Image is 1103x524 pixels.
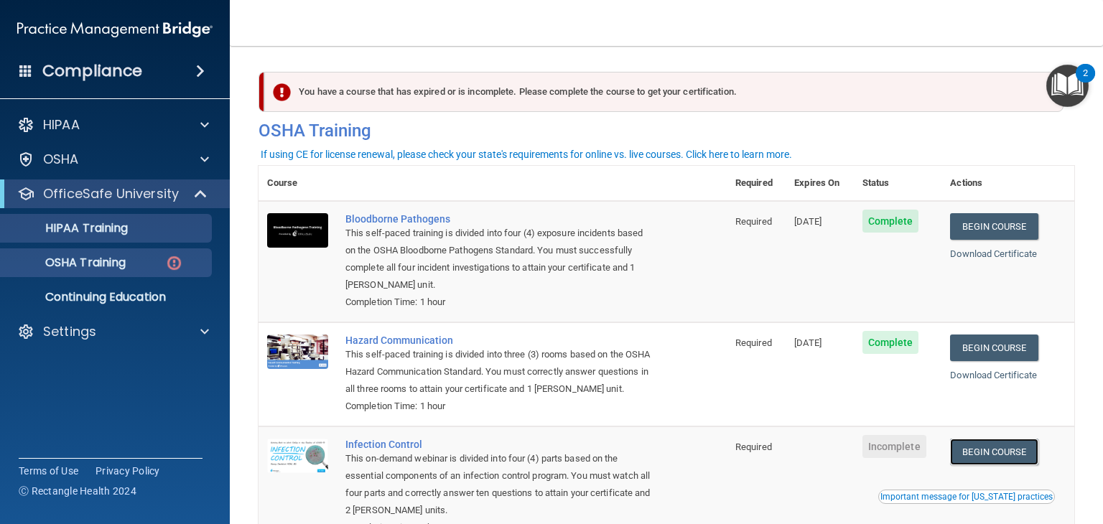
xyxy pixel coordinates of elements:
p: HIPAA Training [9,221,128,235]
img: PMB logo [17,15,213,44]
span: Required [735,337,772,348]
a: OSHA [17,151,209,168]
img: danger-circle.6113f641.png [165,254,183,272]
a: Download Certificate [950,248,1037,259]
span: Complete [862,331,919,354]
p: Settings [43,323,96,340]
a: Settings [17,323,209,340]
span: [DATE] [794,337,822,348]
a: Download Certificate [950,370,1037,380]
div: This self-paced training is divided into four (4) exposure incidents based on the OSHA Bloodborne... [345,225,655,294]
div: This on-demand webinar is divided into four (4) parts based on the essential components of an inf... [345,450,655,519]
div: You have a course that has expired or is incomplete. Please complete the course to get your certi... [264,72,1064,112]
div: This self-paced training is divided into three (3) rooms based on the OSHA Hazard Communication S... [345,346,655,398]
span: Required [735,216,772,227]
div: 2 [1083,73,1088,92]
h4: OSHA Training [259,121,1074,141]
th: Expires On [786,166,853,201]
button: If using CE for license renewal, please check your state's requirements for online vs. live cours... [259,147,794,162]
p: OSHA Training [9,256,126,270]
div: Completion Time: 1 hour [345,294,655,311]
p: Continuing Education [9,290,205,304]
a: Privacy Policy [96,464,160,478]
button: Read this if you are a dental practitioner in the state of CA [878,490,1055,504]
a: Begin Course [950,439,1038,465]
a: Hazard Communication [345,334,655,346]
th: Course [259,166,337,201]
a: Bloodborne Pathogens [345,213,655,225]
span: Required [735,441,772,452]
p: OfficeSafe University [43,185,179,202]
span: [DATE] [794,216,822,227]
p: HIPAA [43,116,80,134]
th: Actions [941,166,1074,201]
a: HIPAA [17,116,209,134]
th: Required [727,166,786,201]
a: Infection Control [345,439,655,450]
a: Begin Course [950,334,1038,361]
a: Terms of Use [19,464,78,478]
div: Completion Time: 1 hour [345,398,655,415]
div: If using CE for license renewal, please check your state's requirements for online vs. live cours... [261,149,792,159]
span: Incomplete [862,435,926,458]
iframe: Drift Widget Chat Controller [1031,432,1086,487]
img: exclamation-circle-solid-danger.72ef9ffc.png [273,83,291,101]
span: Ⓒ Rectangle Health 2024 [19,484,136,498]
div: Important message for [US_STATE] practices [880,492,1053,501]
span: Complete [862,210,919,233]
button: Open Resource Center, 2 new notifications [1046,65,1089,107]
a: Begin Course [950,213,1038,240]
p: OSHA [43,151,79,168]
th: Status [854,166,942,201]
a: OfficeSafe University [17,185,208,202]
h4: Compliance [42,61,142,81]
